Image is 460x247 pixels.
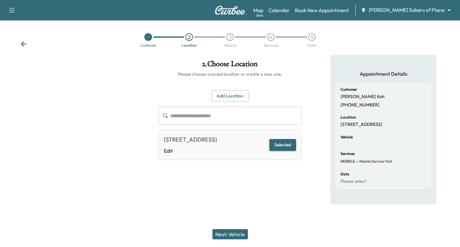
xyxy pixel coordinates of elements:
p: [PHONE_NUMBER] [341,102,379,108]
div: 3 [226,33,234,41]
a: Calendar [268,6,290,14]
div: Services [264,43,278,47]
h6: Vehicle [341,135,353,139]
div: Back [20,41,27,47]
h1: 2 . Choose Location [158,60,302,71]
p: [STREET_ADDRESS] [341,122,382,127]
p: [PERSON_NAME] Koh [341,94,385,100]
div: Beta [257,13,263,18]
a: MapBeta [253,6,263,14]
span: [PERSON_NAME] Subaru of Plano [369,6,445,14]
div: 5 [308,33,316,41]
div: Location [181,43,197,47]
img: Curbee Logo [215,6,245,15]
div: Customer [140,43,157,47]
span: - [355,158,358,165]
h6: Customer [341,88,357,91]
div: [STREET_ADDRESS] [164,135,217,144]
p: Please select [341,179,366,184]
h6: Services [341,152,355,156]
a: Edit [164,147,217,155]
h6: Please choose a saved location or create a new one. [158,71,302,77]
span: MOBILE [341,159,355,164]
button: Next: Vehicle [212,229,248,239]
h5: Appointment Details [335,70,431,77]
span: Mobile Service Visit [358,159,392,164]
h6: Location [341,115,356,119]
h6: Date [341,172,349,176]
div: 4 [267,33,275,41]
div: Vehicle [224,43,236,47]
a: Book New Appointment [295,6,349,14]
button: Add Location [211,90,249,102]
div: Date [308,43,316,47]
button: Selected [269,139,296,151]
div: 2 [185,33,193,41]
